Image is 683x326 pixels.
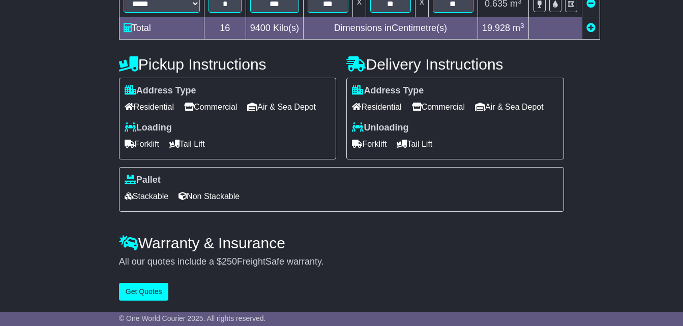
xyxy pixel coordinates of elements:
[352,136,387,152] span: Forklift
[250,23,271,33] span: 9400
[412,99,465,115] span: Commercial
[520,22,524,29] sup: 3
[119,283,169,301] button: Get Quotes
[125,188,168,204] span: Stackable
[119,235,564,251] h4: Warranty & Insurance
[352,85,424,96] label: Address Type
[179,188,240,204] span: Non Stackable
[482,23,510,33] span: 19.928
[586,23,596,33] a: Add new item
[246,17,303,40] td: Kilo(s)
[125,136,159,152] span: Forklift
[204,17,246,40] td: 16
[346,56,564,73] h4: Delivery Instructions
[184,99,237,115] span: Commercial
[247,99,316,115] span: Air & Sea Depot
[119,256,564,268] div: All our quotes include a $ FreightSafe warranty.
[222,256,237,267] span: 250
[352,122,408,134] label: Unloading
[303,17,478,40] td: Dimensions in Centimetre(s)
[125,122,172,134] label: Loading
[125,175,161,186] label: Pallet
[475,99,544,115] span: Air & Sea Depot
[119,314,266,322] span: © One World Courier 2025. All rights reserved.
[125,85,196,96] label: Address Type
[352,99,401,115] span: Residential
[397,136,432,152] span: Tail Lift
[513,23,524,33] span: m
[125,99,174,115] span: Residential
[169,136,205,152] span: Tail Lift
[119,56,337,73] h4: Pickup Instructions
[119,17,204,40] td: Total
